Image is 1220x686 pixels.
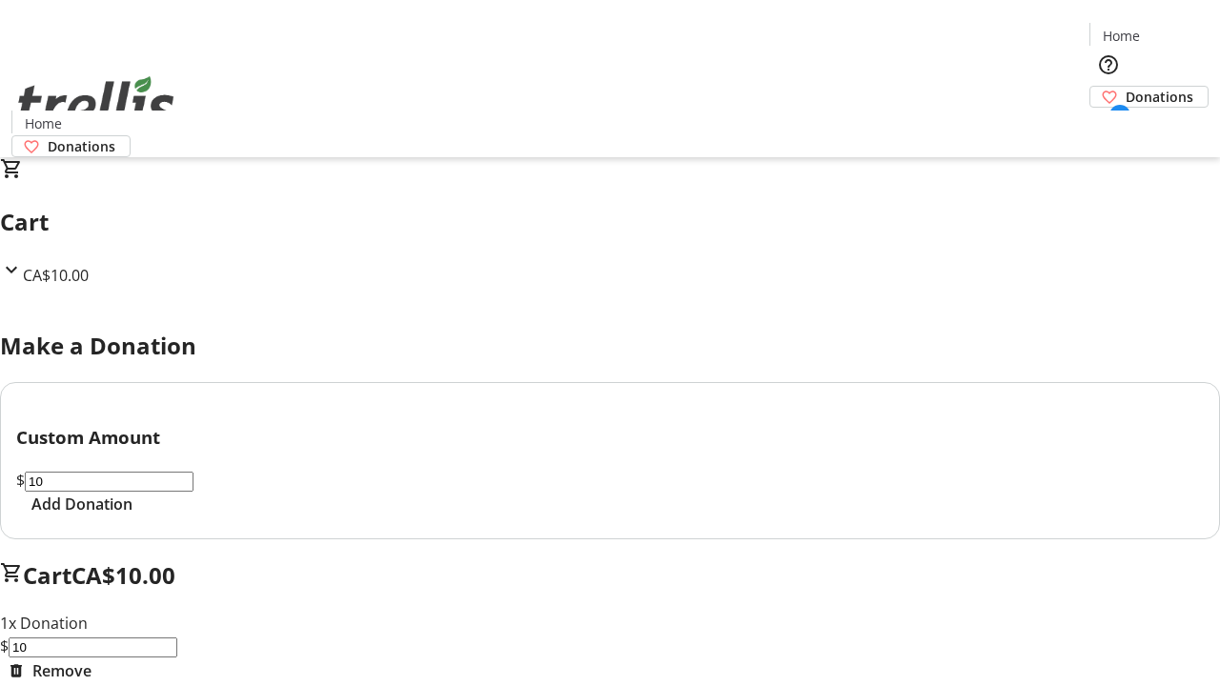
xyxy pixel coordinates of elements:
span: Remove [32,659,91,682]
span: Home [1103,26,1140,46]
h3: Custom Amount [16,424,1204,451]
a: Donations [11,135,131,157]
a: Home [12,113,73,133]
span: Add Donation [31,493,132,515]
img: Orient E2E Organization g0L3osMbLW's Logo [11,55,181,151]
span: Donations [1126,87,1193,107]
a: Home [1090,26,1151,46]
span: Donations [48,136,115,156]
span: CA$10.00 [23,265,89,286]
button: Cart [1089,108,1128,146]
a: Donations [1089,86,1209,108]
button: Add Donation [16,493,148,515]
span: CA$10.00 [71,559,175,591]
button: Help [1089,46,1128,84]
input: Donation Amount [25,472,193,492]
input: Donation Amount [9,637,177,657]
span: $ [16,470,25,491]
span: Home [25,113,62,133]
